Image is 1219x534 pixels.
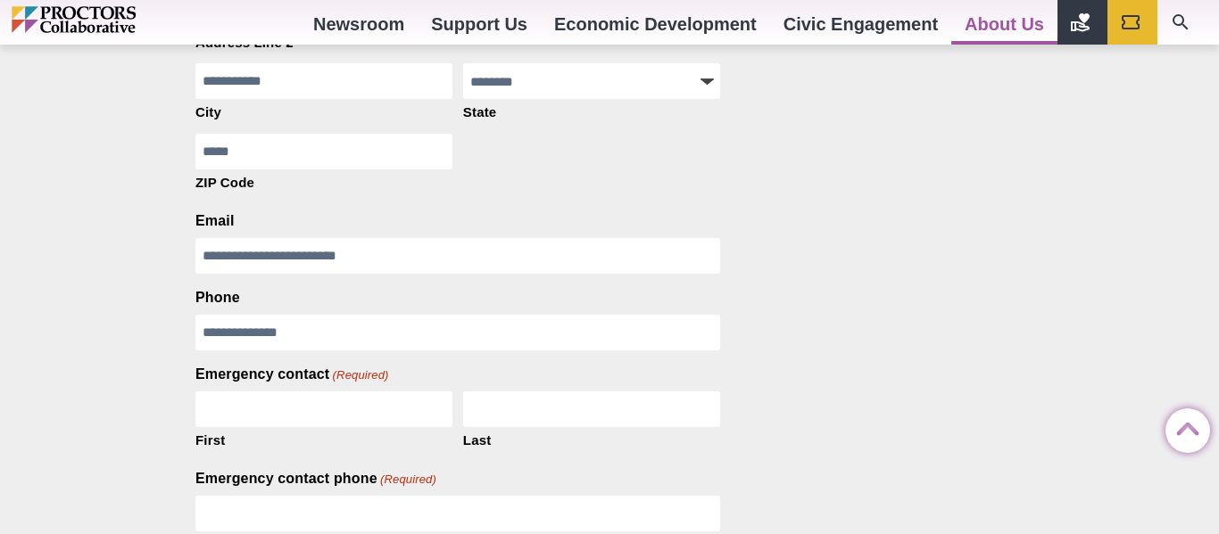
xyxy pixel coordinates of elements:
span: (Required) [378,472,436,488]
span: (Required) [331,367,389,383]
label: Email [195,211,235,231]
label: Emergency contact phone [195,469,436,489]
legend: Emergency contact [195,365,389,384]
label: City [195,99,452,122]
label: First [195,427,452,450]
img: Proctors logo [12,6,212,33]
label: State [463,99,720,122]
a: Back to Top [1165,409,1201,445]
label: ZIP Code [195,169,452,193]
label: Phone [195,288,240,308]
label: Last [463,427,720,450]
